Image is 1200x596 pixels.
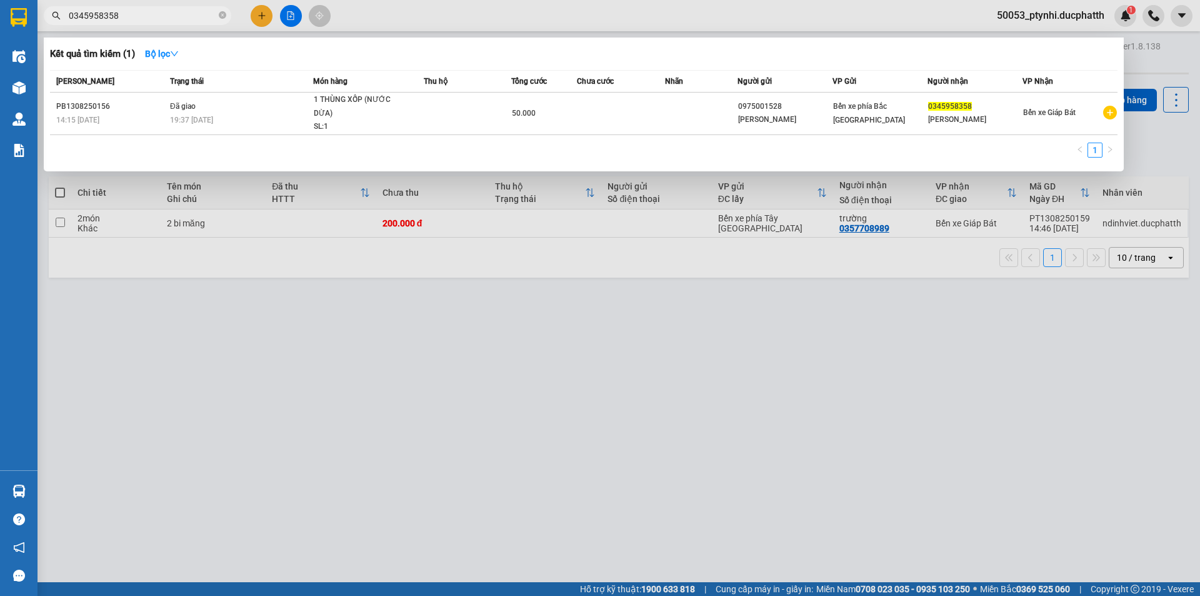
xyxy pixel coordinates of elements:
div: PB1308250156 [56,100,166,113]
button: right [1102,143,1117,158]
div: 1 THÙNG XỐP (NƯỚC DỪA) [314,93,407,120]
img: logo-vxr [11,8,27,27]
img: warehouse-icon [12,113,26,126]
span: Người nhận [927,77,968,86]
li: Previous Page [1072,143,1087,158]
span: Đã giao [170,102,196,111]
input: Tìm tên, số ĐT hoặc mã đơn [69,9,216,23]
span: Tổng cước [511,77,547,86]
button: Bộ lọcdown [135,44,189,64]
a: 1 [1088,143,1102,157]
li: Next Page [1102,143,1117,158]
div: 0975001528 [738,100,832,113]
strong: Bộ lọc [145,49,179,59]
span: close-circle [219,10,226,22]
button: left [1072,143,1087,158]
img: warehouse-icon [12,81,26,94]
img: warehouse-icon [12,485,26,498]
span: 14:15 [DATE] [56,116,99,124]
h3: Kết quả tìm kiếm ( 1 ) [50,48,135,61]
span: [PERSON_NAME] [56,77,114,86]
span: 50.000 [512,109,536,118]
span: plus-circle [1103,106,1117,119]
span: left [1076,146,1084,153]
span: Chưa cước [577,77,614,86]
span: VP Nhận [1022,77,1053,86]
span: message [13,570,25,582]
span: notification [13,542,25,553]
img: warehouse-icon [12,50,26,63]
span: VP Gửi [832,77,856,86]
span: 19:37 [DATE] [170,116,213,124]
span: Trạng thái [170,77,204,86]
span: Bến xe Giáp Bát [1023,108,1076,117]
span: Thu hộ [424,77,447,86]
span: close-circle [219,11,226,19]
span: Bến xe phía Bắc [GEOGRAPHIC_DATA] [833,102,905,124]
span: question-circle [13,513,25,525]
img: solution-icon [12,144,26,157]
span: 0345958358 [928,102,972,111]
span: right [1106,146,1114,153]
span: search [52,11,61,20]
span: Món hàng [313,77,347,86]
span: Nhãn [665,77,683,86]
div: [PERSON_NAME] [928,113,1022,126]
div: [PERSON_NAME] [738,113,832,126]
span: Người gửi [737,77,772,86]
li: 1 [1087,143,1102,158]
div: SL: 1 [314,120,407,134]
span: down [170,49,179,58]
